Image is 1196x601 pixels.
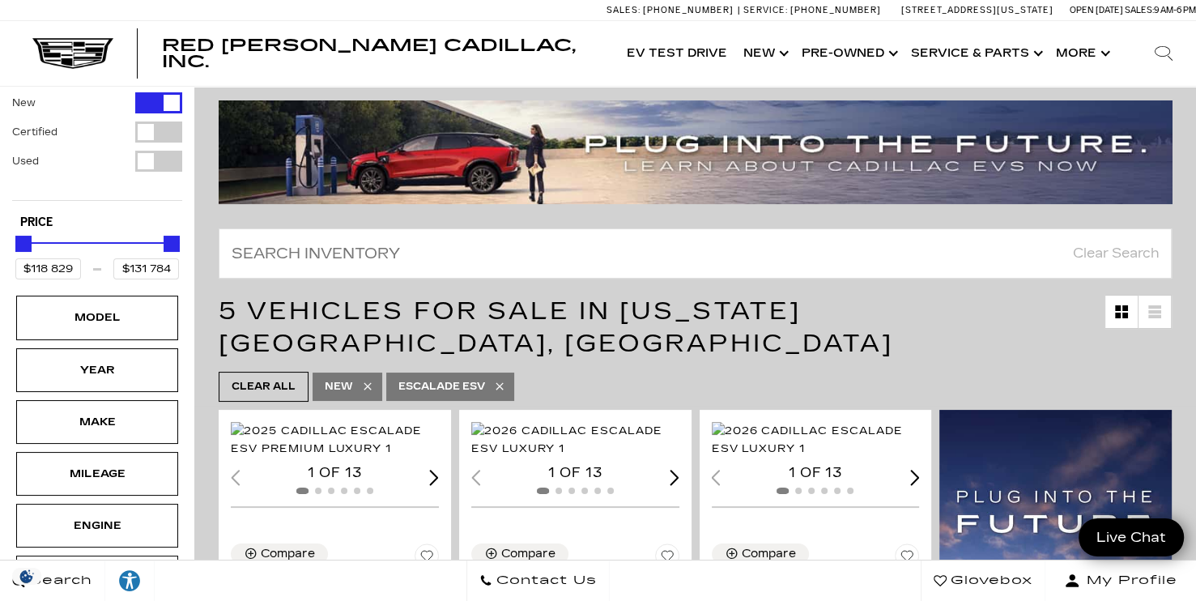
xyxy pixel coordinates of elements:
div: Year [57,361,138,379]
span: Open [DATE] [1070,5,1123,15]
div: Price [15,230,179,279]
a: Pre-Owned [794,21,903,86]
a: Sales: [PHONE_NUMBER] [607,6,738,15]
div: ModelModel [16,296,178,339]
div: 1 of 13 [712,464,920,482]
span: Clear All [232,377,296,397]
div: Maximum Price [164,236,180,252]
a: New [735,21,794,86]
div: ColorColor [16,556,178,599]
div: Compare [261,547,315,561]
div: MakeMake [16,400,178,444]
span: My Profile [1080,569,1177,592]
h5: Price [20,215,174,230]
span: Sales: [1125,5,1154,15]
a: Grid View [1105,296,1138,328]
label: New [12,95,36,111]
span: [PHONE_NUMBER] [790,5,881,15]
span: New [325,377,353,397]
span: Live Chat [1088,528,1174,547]
div: 1 / 2 [712,422,922,458]
a: Service & Parts [903,21,1048,86]
div: Minimum Price [15,236,32,252]
button: Open user profile menu [1045,561,1196,601]
div: Next slide [429,470,439,485]
span: Search [25,569,92,592]
img: 2026 Cadillac Escalade ESV Luxury 1 [471,422,682,458]
div: YearYear [16,348,178,392]
button: Compare Vehicle [231,543,328,565]
input: Minimum [15,258,81,279]
button: Compare Vehicle [471,543,568,565]
div: 1 / 2 [471,422,682,458]
div: Privacy Settings [8,568,45,585]
div: Mileage [57,465,138,483]
img: Cadillac Dark Logo with Cadillac White Text [32,38,113,69]
div: Explore your accessibility options [105,569,154,593]
span: 9 AM-6 PM [1154,5,1196,15]
input: Maximum [113,258,179,279]
div: Filter by Vehicle Type [12,92,182,200]
div: 1 / 2 [231,422,441,458]
div: MileageMileage [16,452,178,496]
div: Make [57,413,138,431]
label: Used [12,153,39,169]
div: Compare [501,547,555,561]
img: 2025 Cadillac Escalade ESV Premium Luxury 1 [231,422,441,458]
button: Save Vehicle [415,543,439,574]
span: [PHONE_NUMBER] [643,5,734,15]
input: Search Inventory [219,228,1172,279]
button: Save Vehicle [655,543,679,574]
button: Compare Vehicle [712,543,809,565]
div: Model [57,309,138,326]
a: Red [PERSON_NAME] Cadillac, Inc. [162,37,602,70]
div: Compare [742,547,796,561]
label: Certified [12,124,57,140]
span: Glovebox [947,569,1032,592]
span: Service: [743,5,788,15]
div: 1 of 13 [231,464,439,482]
div: Engine [57,517,138,535]
a: Service: [PHONE_NUMBER] [738,6,885,15]
div: 1 of 13 [471,464,679,482]
span: Escalade ESV [398,377,485,397]
a: Contact Us [466,561,610,601]
img: ev-blog-post-banners4 [219,100,1183,204]
button: Save Vehicle [895,543,919,574]
img: 2026 Cadillac Escalade ESV Luxury 1 [712,422,922,458]
a: Explore your accessibility options [105,561,155,601]
span: Sales: [607,5,641,15]
div: EngineEngine [16,504,178,548]
span: Contact Us [492,569,597,592]
a: Glovebox [921,561,1045,601]
button: More [1048,21,1115,86]
div: Next slide [670,470,679,485]
a: Live Chat [1079,518,1184,556]
span: Red [PERSON_NAME] Cadillac, Inc. [162,36,576,71]
a: [STREET_ADDRESS][US_STATE] [901,5,1053,15]
div: Next slide [910,470,920,485]
a: EV Test Drive [619,21,735,86]
span: 5 Vehicles for Sale in [US_STATE][GEOGRAPHIC_DATA], [GEOGRAPHIC_DATA] [219,296,892,358]
div: Search [1131,21,1196,86]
